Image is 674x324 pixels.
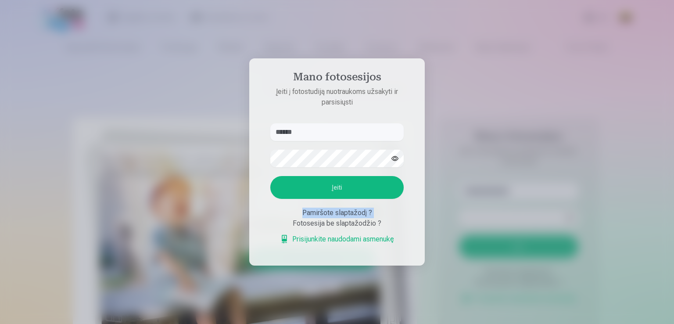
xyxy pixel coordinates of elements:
div: Fotosesija be slaptažodžio ? [270,218,404,229]
button: Įeiti [270,176,404,199]
h4: Mano fotosesijos [262,71,412,86]
a: Prisijunkite naudodami asmenukę [280,234,394,245]
p: Įeiti į fotostudiją nuotraukoms užsakyti ir parsisiųsti [262,86,412,108]
div: Pamiršote slaptažodį ? [270,208,404,218]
